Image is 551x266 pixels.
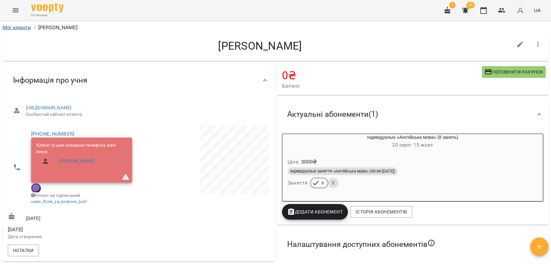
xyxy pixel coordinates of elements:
[282,204,348,220] button: Додати Абонемент
[26,111,264,118] span: Особистий кабінет клієнта
[288,157,299,166] h6: Ціна
[13,75,87,85] span: Інформація про учня
[392,142,433,148] span: 20 серп - 15 жовт
[26,105,72,110] a: [URL][DOMAIN_NAME]
[449,2,456,8] span: 1
[8,245,39,256] button: Нотатки
[13,247,34,254] span: Нотатки
[427,239,435,247] svg: Якщо не обрано жодного, клієнт зможе побачити всі публічні абонементи
[31,183,41,193] img: Viber
[8,226,137,234] span: [DATE]
[3,24,548,31] nav: breadcrumb
[60,158,94,164] a: [PERSON_NAME]
[3,24,31,30] a: Мої клієнти
[282,134,543,150] div: Індивідуальні «Англійська мова» (8 занять)
[8,234,137,240] p: Дата створення
[282,134,543,196] button: Індивідуальні «Англійська мова» (8 занять)20 серп- 15 жовтЦіна3000₴Індивідуальні заняття «Англійс...
[31,183,49,192] div: Клієнт підписаний на VooptyBot
[8,3,23,18] button: Menu
[287,239,435,249] span: Налаштування доступних абонементів
[31,13,64,18] span: For Business
[482,66,546,78] button: Поповнити рахунок
[301,158,317,166] p: 3000 ₴
[288,168,398,174] span: Індивідуальні заняття «Англійська мова» (після [DATE])
[466,2,475,8] span: 24
[8,39,512,53] h4: [PERSON_NAME]
[31,131,74,137] a: [PHONE_NUMBER]
[516,6,525,15] img: avatar_s.png
[531,4,543,16] button: UA
[6,211,139,223] div: [DATE]
[31,193,87,204] span: Клієнт не підписаний на !
[356,208,407,216] span: Історія абонементів
[38,24,78,31] p: [PERSON_NAME]
[34,24,36,31] li: /
[277,98,548,131] div: Актуальні абонементи(1)
[288,178,308,187] h6: Заняття
[534,7,541,14] span: UA
[3,64,274,97] div: Інформація про учня
[287,109,378,119] span: Актуальні абонементи ( 1 )
[484,68,543,76] span: Поповнити рахунок
[350,206,412,218] button: Історія абонементів
[36,199,86,204] a: dc_Krok_za_krokom_bot
[282,69,482,82] h4: 0 ₴
[282,82,482,90] span: Баланс
[31,3,64,13] img: Voopty Logo
[287,208,343,216] span: Додати Абонемент
[36,142,127,170] ul: Клієнт із цим номером телефону вже існує:
[277,227,548,261] div: Налаштування доступних абонементів
[328,180,338,186] span: 2
[318,180,328,186] span: 6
